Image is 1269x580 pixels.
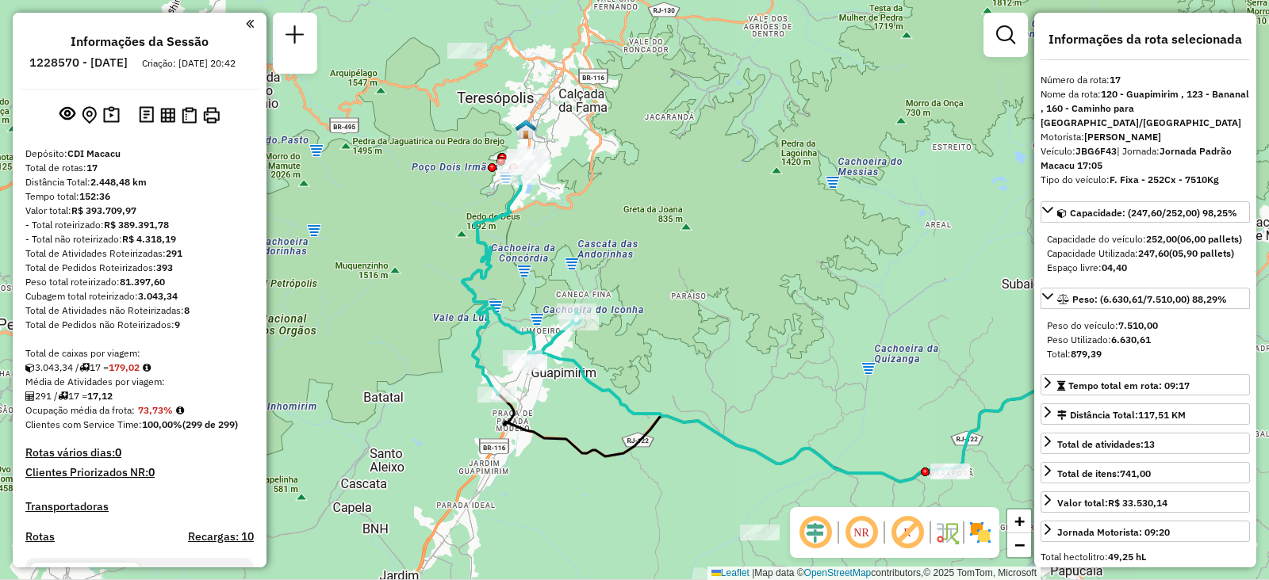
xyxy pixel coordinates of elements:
[25,246,254,261] div: Total de Atividades Roteirizadas:
[182,418,238,430] strong: (299 de 299)
[79,190,110,202] strong: 152:36
[1111,334,1151,345] strong: 6.630,61
[25,232,254,246] div: - Total não roteirizado:
[1108,551,1146,563] strong: 49,25 hL
[447,43,487,59] div: Atividade não roteirizada - DARCY LIMA RIBEIRO
[1068,380,1190,391] span: Tempo total em rota: 09:17
[120,276,165,288] strong: 81.397,60
[930,464,970,479] div: Atividade não roteirizada - ERCILIA GUIMARAES BORGES DA MOTTA
[122,233,176,245] strong: R$ 4.318,19
[1041,403,1250,425] a: Distância Total:117,51 KM
[148,465,155,479] strong: 0
[176,406,184,415] em: Média calculada utilizando a maior ocupação (%Peso ou %Cubagem) de cada rota da sessão. Rotas cro...
[1041,201,1250,223] a: Capacidade: (247,60/252,00) 98,25%
[58,391,68,401] i: Total de rotas
[184,304,190,316] strong: 8
[1041,462,1250,483] a: Total de itens:741,00
[25,161,254,175] div: Total de rotas:
[156,261,173,273] strong: 393
[25,391,35,401] i: Total de Atividades
[1169,247,1234,259] strong: (05,90 pallets)
[842,513,880,551] span: Ocultar NR
[79,103,100,128] button: Centralizar mapa no depósito ou ponto de apoio
[79,363,90,372] i: Total de rotas
[1047,333,1244,347] div: Peso Utilizado:
[200,104,223,127] button: Imprimir Rotas
[25,147,254,161] div: Depósito:
[109,361,140,373] strong: 179,02
[1057,496,1167,510] div: Valor total:
[1007,509,1031,533] a: Zoom in
[1138,247,1169,259] strong: 247,60
[104,219,169,231] strong: R$ 389.391,78
[1057,438,1155,450] span: Total de atividades:
[25,204,254,218] div: Valor total:
[25,363,35,372] i: Cubagem total roteirizado
[86,162,98,174] strong: 17
[888,513,926,551] span: Exibir rótulo
[25,361,254,375] div: 3.043,34 / 17 =
[25,189,254,204] div: Tempo total:
[25,175,254,189] div: Distância Total:
[1047,246,1244,261] div: Capacidade Utilizada:
[707,567,1041,580] div: Map data © contributors,© 2025 TomTom, Microsoft
[25,466,254,479] h4: Clientes Priorizados NR:
[25,303,254,318] div: Total de Atividades não Roteirizadas:
[752,567,754,578] span: |
[1047,347,1244,361] div: Total:
[166,247,182,259] strong: 291
[136,56,242,71] div: Criação: [DATE] 20:42
[1102,261,1127,273] strong: 04,40
[1075,145,1117,157] strong: JBG6F43
[1014,535,1025,555] span: −
[1072,293,1227,305] span: Peso: (6.630,61/7.510,00) 88,29%
[71,204,136,216] strong: R$ 393.709,97
[740,525,780,540] div: Atividade não roteirizada - GEDIEL DE VASCONCELOS FILHO
[1041,226,1250,281] div: Capacidade: (247,60/252,00) 98,25%
[1071,348,1102,360] strong: 879,39
[1041,32,1250,47] h4: Informações da rota selecionada
[516,119,536,139] img: Teresópolis
[1014,511,1025,531] span: +
[934,520,960,545] img: Fluxo de ruas
[142,418,182,430] strong: 100,00%
[1041,145,1232,171] span: | Jornada:
[67,147,121,159] strong: CDI Macacu
[1057,467,1151,481] div: Total de itens:
[1138,409,1186,421] span: 117,51 KM
[56,102,79,128] button: Exibir sessão original
[1110,74,1121,86] strong: 17
[25,389,254,403] div: 291 / 17 =
[25,261,254,275] div: Total de Pedidos Roteirizados:
[1041,73,1250,87] div: Número da rota:
[1108,497,1167,509] strong: R$ 33.530,14
[25,346,254,361] div: Total de caixas por viagem:
[136,103,157,128] button: Logs desbloquear sessão
[1146,233,1177,245] strong: 252,00
[1041,288,1250,309] a: Peso: (6.630,61/7.510,00) 88,29%
[1047,261,1244,275] div: Espaço livre:
[1041,491,1250,513] a: Valor total:R$ 33.530,14
[1177,233,1242,245] strong: (06,00 pallets)
[279,19,311,55] a: Nova sessão e pesquisa
[25,446,254,460] h4: Rotas vários dias:
[25,530,55,544] a: Rotas
[804,567,872,578] a: OpenStreetMap
[1041,312,1250,368] div: Peso: (6.630,61/7.510,00) 88,29%
[138,404,173,416] strong: 73,73%
[174,319,180,330] strong: 9
[1118,319,1158,331] strong: 7.510,00
[25,500,254,513] h4: Transportadoras
[1144,438,1155,450] strong: 13
[711,567,750,578] a: Leaflet
[1057,408,1186,422] div: Distância Total:
[1084,131,1161,143] strong: [PERSON_NAME]
[1041,173,1250,187] div: Tipo do veículo:
[25,404,135,416] span: Ocupação média da frota:
[1007,533,1031,557] a: Zoom out
[1041,88,1249,128] strong: 120 - Guapimirim , 123 - Bananal , 160 - Caminho para [GEOGRAPHIC_DATA]/[GEOGRAPHIC_DATA]
[25,275,254,289] div: Peso total roteirizado:
[115,445,121,460] strong: 0
[990,19,1022,51] a: Exibir filtros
